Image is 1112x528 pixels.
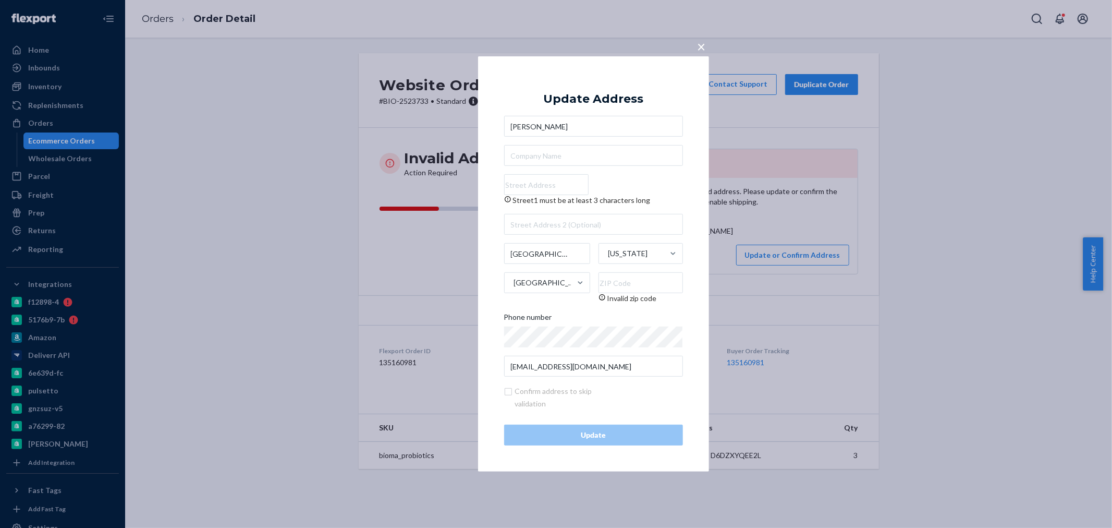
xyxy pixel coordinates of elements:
button: Update [504,425,683,446]
div: Update [513,430,674,440]
input: First & Last Name [504,116,683,137]
div: [US_STATE] [608,248,648,259]
div: Invalid zip code [598,293,683,304]
div: Update Address [543,93,643,105]
span: Phone number [504,312,552,327]
div: Street1 must be at least 3 characters long [504,195,683,206]
input: Street1 must be at least 3 characters long [504,174,589,195]
span: × [698,38,706,55]
input: Email (Only Required for International) [504,356,683,377]
div: [GEOGRAPHIC_DATA] [514,278,576,288]
input: [GEOGRAPHIC_DATA] [513,272,514,293]
input: Invalid zip code [598,272,683,293]
input: Company Name [504,145,683,166]
input: City [504,243,590,264]
input: [US_STATE] [607,243,608,264]
input: Street Address 2 (Optional) [504,214,683,235]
